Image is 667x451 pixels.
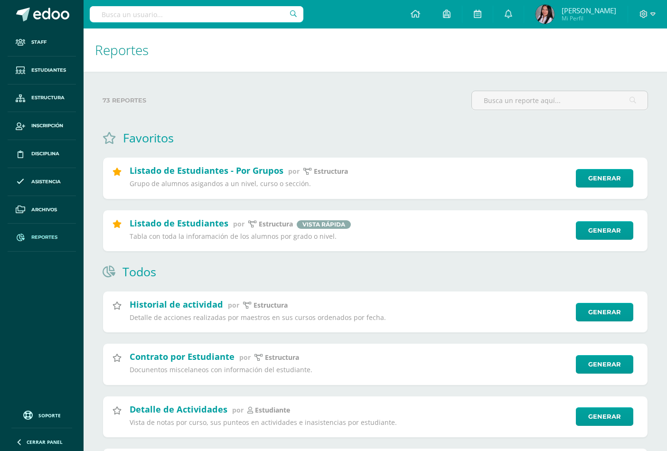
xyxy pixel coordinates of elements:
input: Busca un usuario... [90,6,303,22]
span: Cerrar panel [27,439,63,445]
span: Mi Perfil [562,14,616,22]
span: por [232,405,244,414]
span: [PERSON_NAME] [562,6,616,15]
a: Reportes [8,224,76,252]
p: estudiante [255,406,290,414]
span: por [233,219,244,228]
a: Disciplina [8,140,76,168]
a: Generar [576,169,633,188]
input: Busca un reporte aquí... [472,91,648,110]
a: Soporte [11,408,72,421]
p: Docunentos miscelaneos con información del estudiante. [130,366,570,374]
p: Vista de notas por curso, sus punteos en actividades e inasistencias por estudiante. [130,418,570,427]
p: Estructura [314,167,348,176]
a: Staff [8,28,76,56]
p: Estructura [254,301,288,310]
a: Estudiantes [8,56,76,85]
span: Estudiantes [31,66,66,74]
h2: Listado de Estudiantes - Por Grupos [130,165,283,176]
a: Asistencia [8,168,76,196]
span: Disciplina [31,150,59,158]
span: por [239,353,251,362]
p: Grupo de alumnos asigandos a un nivel, curso o sección. [130,179,570,188]
a: Generar [576,407,633,426]
span: Estructura [31,94,65,102]
h2: Contrato por Estudiante [130,351,235,362]
p: Detalle de acciones realizadas por maestros en sus cursos ordenados por fecha. [130,313,570,322]
h2: Historial de actividad [130,299,223,310]
span: Inscripción [31,122,63,130]
span: Reportes [31,234,57,241]
h2: Listado de Estudiantes [130,217,228,229]
h2: Detalle de Actividades [130,404,227,415]
h1: Todos [122,263,156,280]
span: Reportes [95,41,149,59]
span: Staff [31,38,47,46]
a: Generar [576,221,633,240]
h1: Favoritos [123,130,174,146]
a: Generar [576,355,633,374]
span: Soporte [38,412,61,419]
span: por [228,301,239,310]
a: Archivos [8,196,76,224]
a: Estructura [8,85,76,113]
p: Estructura [259,220,293,228]
span: Vista rápida [297,220,351,229]
a: Inscripción [8,112,76,140]
label: 73 reportes [103,91,464,110]
span: Archivos [31,206,57,214]
p: Estructura [265,353,299,362]
img: 1c4a8e29229ca7cba10d259c3507f649.png [535,5,554,24]
p: Tabla con toda la inforamación de los alumnos por grado o nivel. [130,232,570,241]
span: Asistencia [31,178,61,186]
span: por [288,167,300,176]
a: Generar [576,303,633,321]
